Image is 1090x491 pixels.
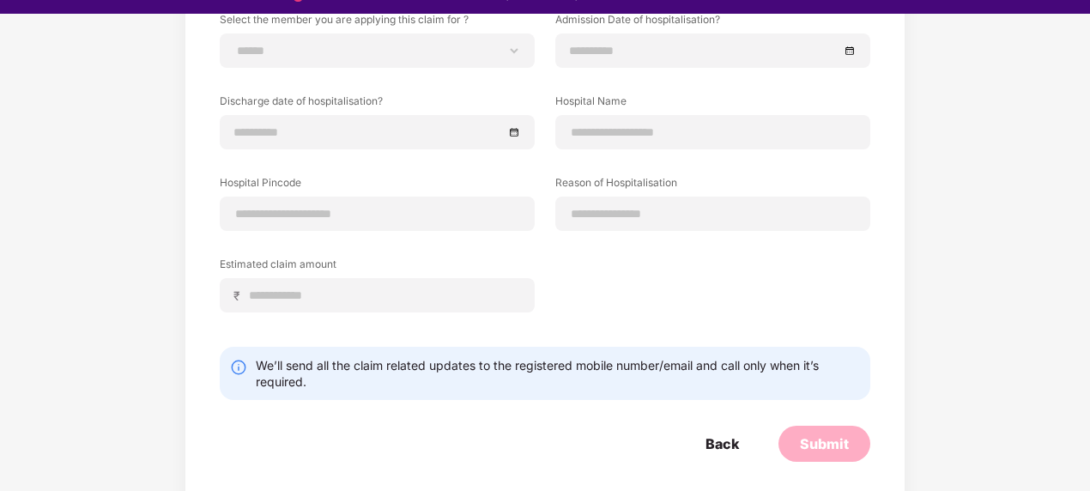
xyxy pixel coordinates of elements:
label: Select the member you are applying this claim for ? [220,12,535,33]
label: Reason of Hospitalisation [555,175,870,197]
label: Hospital Pincode [220,175,535,197]
label: Hospital Name [555,94,870,115]
div: Back [705,434,739,453]
div: Submit [800,434,849,453]
img: svg+xml;base64,PHN2ZyBpZD0iSW5mby0yMHgyMCIgeG1sbnM9Imh0dHA6Ly93d3cudzMub3JnLzIwMDAvc3ZnIiB3aWR0aD... [230,359,247,376]
span: ₹ [233,288,247,304]
label: Estimated claim amount [220,257,535,278]
label: Admission Date of hospitalisation? [555,12,870,33]
label: Discharge date of hospitalisation? [220,94,535,115]
div: We’ll send all the claim related updates to the registered mobile number/email and call only when... [256,357,860,390]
